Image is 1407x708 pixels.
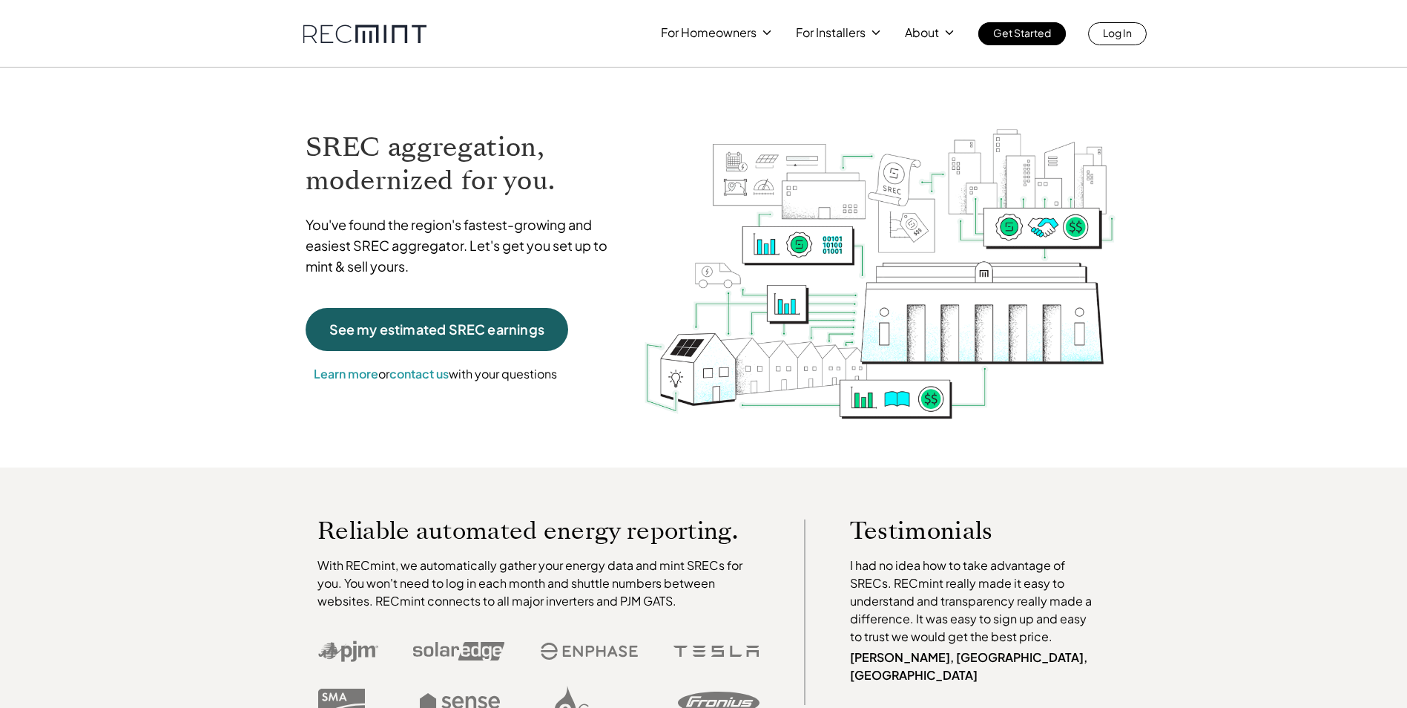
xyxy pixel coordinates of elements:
p: Get Started [993,22,1051,43]
p: With RECmint, we automatically gather your energy data and mint SRECs for you. You won't need to ... [317,557,759,610]
a: See my estimated SREC earnings [306,308,568,351]
p: For Homeowners [661,22,757,43]
p: See my estimated SREC earnings [329,323,544,336]
p: For Installers [796,22,866,43]
p: You've found the region's fastest-growing and easiest SREC aggregator. Let's get you set up to mi... [306,214,622,277]
img: RECmint value cycle [643,90,1116,423]
h1: SREC aggregation, modernized for you. [306,131,622,197]
p: I had no idea how to take advantage of SRECs. RECmint really made it easy to understand and trans... [850,557,1099,646]
p: Reliable automated energy reporting. [317,519,759,542]
a: Learn more [314,366,378,381]
p: or with your questions [306,364,565,384]
a: contact us [389,366,449,381]
a: Log In [1088,22,1147,45]
a: Get Started [978,22,1066,45]
p: Log In [1103,22,1132,43]
p: [PERSON_NAME], [GEOGRAPHIC_DATA], [GEOGRAPHIC_DATA] [850,649,1099,684]
p: About [905,22,939,43]
p: Testimonials [850,519,1071,542]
